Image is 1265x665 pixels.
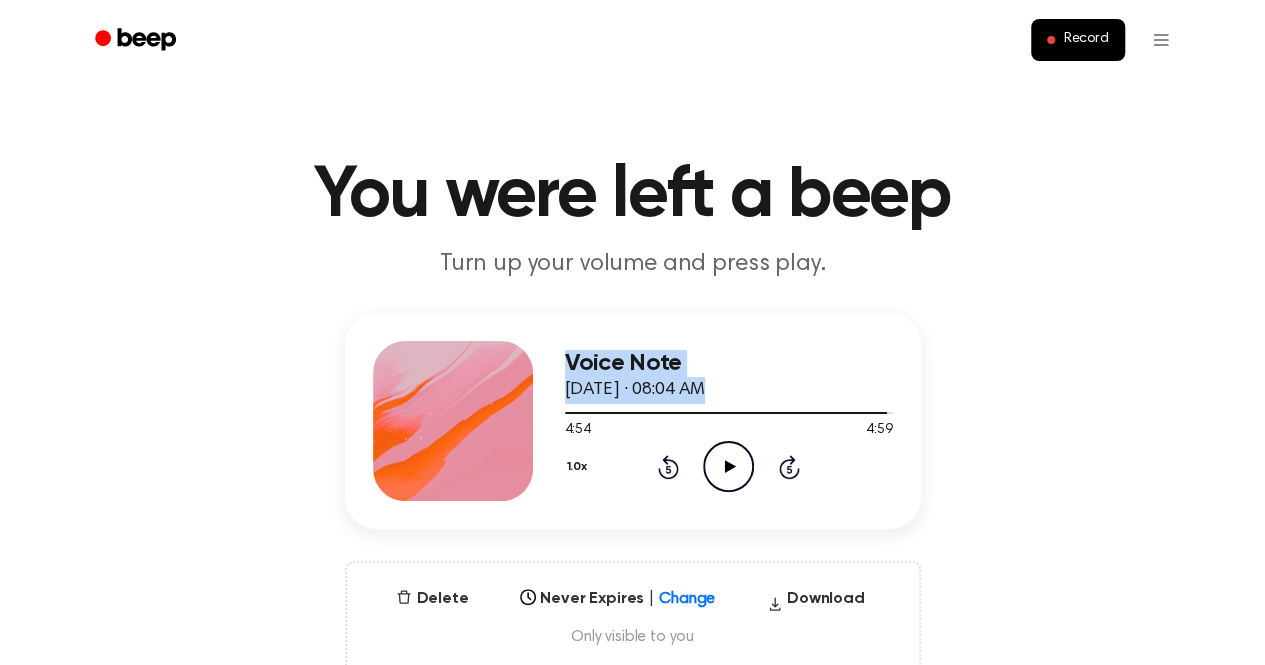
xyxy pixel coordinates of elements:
[371,627,895,647] span: Only visible to you
[1137,16,1185,64] button: Open menu
[759,587,873,619] button: Download
[565,350,893,377] h3: Voice Note
[565,381,705,399] span: [DATE] · 08:04 AM
[565,420,591,441] span: 4:54
[121,160,1145,232] h1: You were left a beep
[1031,19,1124,61] button: Record
[866,420,892,441] span: 4:59
[565,450,595,484] button: 1.0x
[81,21,194,60] a: Beep
[1063,31,1108,49] span: Record
[249,248,1017,281] p: Turn up your volume and press play.
[388,587,476,611] button: Delete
